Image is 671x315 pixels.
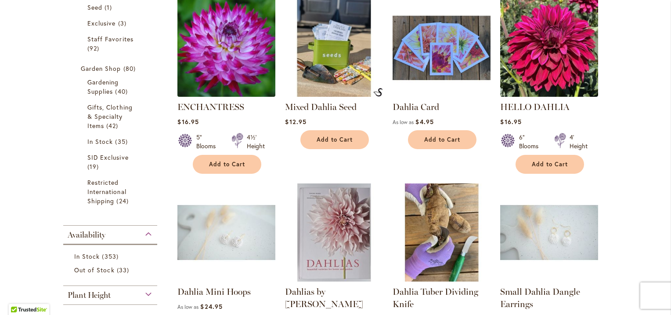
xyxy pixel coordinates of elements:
[570,133,588,150] div: 4' Height
[177,183,275,282] img: Dahlia Mini Hoops
[7,284,31,308] iframe: Launch Accessibility Center
[177,275,275,283] a: Dahlia Mini Hoops
[285,286,363,309] a: Dahlias by [PERSON_NAME]
[74,252,100,260] span: In Stock
[74,265,148,275] a: Out of Stock 33
[500,286,580,309] a: Small Dahlia Dangle Earrings
[87,44,101,53] span: 92
[424,136,460,143] span: Add to Cart
[200,302,222,311] span: $24.95
[177,102,244,112] a: ENCHANTRESS
[87,137,113,146] span: In Stock
[393,102,439,112] a: Dahlia Card
[87,162,101,171] span: 19
[500,275,598,283] a: Small Dahlia Dangle Earrings
[118,18,129,28] span: 3
[500,90,598,99] a: Hello Dahlia
[87,3,102,11] span: Seed
[87,35,133,43] span: Staff Favorites
[74,266,115,274] span: Out of Stock
[87,178,126,205] span: Restricted International Shipping
[115,137,130,146] span: 35
[393,119,414,125] span: As low as
[87,103,133,130] span: Gifts, Clothing & Specialty Items
[415,117,433,126] span: $4.95
[87,34,135,53] a: Staff Favorites
[105,3,114,12] span: 1
[87,178,135,205] a: Restricted International Shipping
[177,286,251,297] a: Dahlia Mini Hoops
[87,78,119,95] span: Gardening Supplies
[393,183,491,282] img: Dahlia Tuber Dividing Knife
[74,252,148,261] a: In Stock 353
[285,102,357,112] a: Mixed Dahlia Seed
[285,90,383,99] a: Mixed Dahlia Seed Mixed Dahlia Seed
[177,90,275,99] a: Enchantress
[285,275,383,283] a: Dahlias by Naomi Slade - FRONT
[87,153,135,171] a: SID Exclusive
[285,183,383,282] img: Dahlias by Naomi Slade - FRONT
[247,133,265,150] div: 4½' Height
[177,304,198,310] span: As low as
[117,265,131,275] span: 33
[196,133,221,150] div: 5" Blooms
[500,102,570,112] a: HELLO DAHLIA
[87,153,129,161] span: SID Exclusive
[193,155,261,174] button: Add to Cart
[209,161,245,168] span: Add to Cart
[500,117,521,126] span: $16.95
[516,155,584,174] button: Add to Cart
[81,64,142,73] a: Garden Shop
[87,137,135,146] a: In Stock
[87,19,115,27] span: Exclusive
[519,133,544,150] div: 6" Blooms
[87,77,135,96] a: Gardening Supplies
[285,117,306,126] span: $12.95
[123,64,138,73] span: 80
[373,88,383,97] img: Mixed Dahlia Seed
[317,136,353,143] span: Add to Cart
[116,196,130,205] span: 24
[106,121,120,130] span: 42
[393,275,491,283] a: Dahlia Tuber Dividing Knife
[408,130,476,149] button: Add to Cart
[68,290,111,300] span: Plant Height
[87,103,135,130] a: Gifts, Clothing &amp; Specialty Items
[81,64,121,73] span: Garden Shop
[177,117,198,126] span: $16.95
[300,130,369,149] button: Add to Cart
[102,252,120,261] span: 353
[532,161,568,168] span: Add to Cart
[87,3,135,12] a: Seed
[500,183,598,282] img: Small Dahlia Dangle Earrings
[68,230,105,240] span: Availability
[393,286,478,309] a: Dahlia Tuber Dividing Knife
[115,87,130,96] span: 40
[87,18,135,28] a: Exclusive
[393,90,491,99] a: Group shot of Dahlia Cards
